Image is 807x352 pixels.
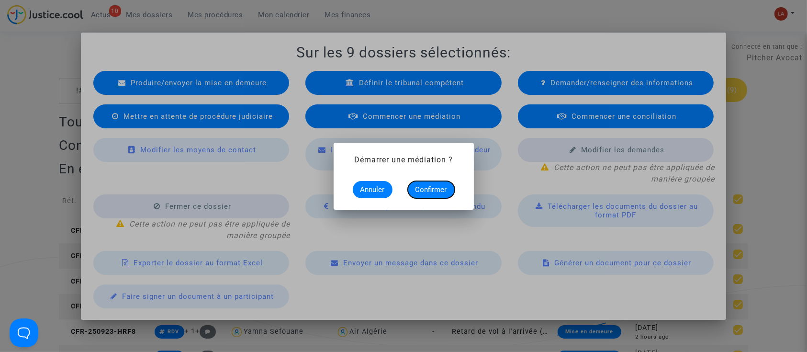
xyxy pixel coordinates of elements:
[360,185,385,194] span: Annuler
[408,181,455,198] button: Confirmer
[353,181,392,198] button: Annuler
[10,318,38,347] iframe: Help Scout Beacon - Open
[354,155,453,164] span: Démarrer une médiation ?
[415,185,447,194] span: Confirmer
